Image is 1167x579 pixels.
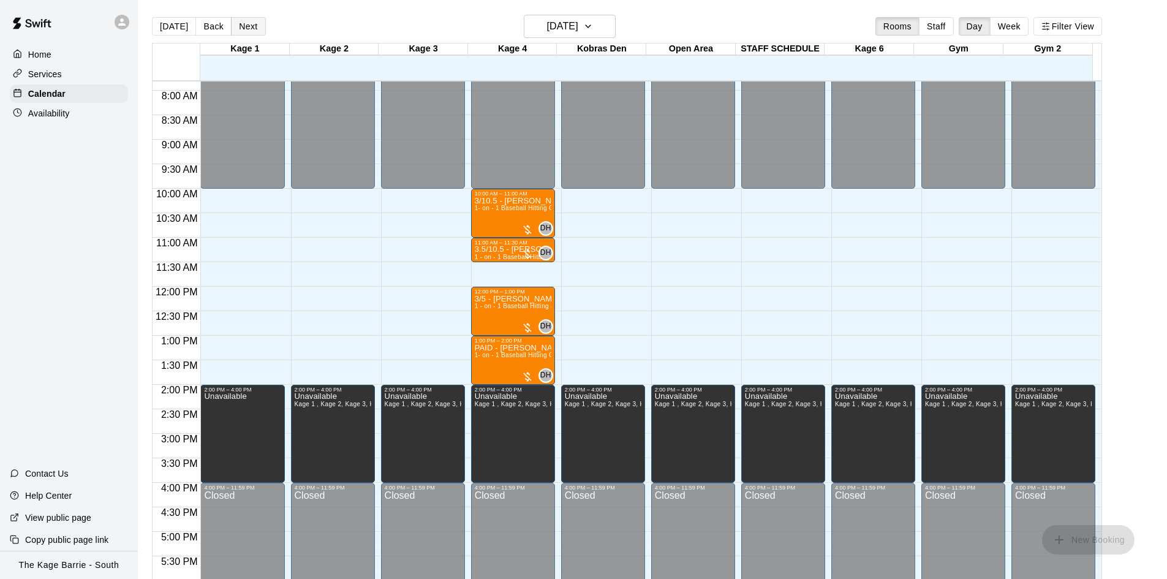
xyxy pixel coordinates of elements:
[475,303,605,309] span: 1 - on - 1 Baseball Hitting and Pitching Clinic
[736,44,825,55] div: STAFF SCHEDULE
[28,68,62,80] p: Services
[158,458,201,469] span: 3:30 PM
[471,385,555,483] div: 2:00 PM – 4:00 PM: Unavailable
[914,44,1003,55] div: Gym
[204,387,254,393] div: 2:00 PM – 4:00 PM
[557,44,646,55] div: Kobras Den
[475,338,525,344] div: 1:00 PM – 2:00 PM
[159,140,201,150] span: 9:00 AM
[158,385,201,395] span: 2:00 PM
[646,44,736,55] div: Open Area
[540,369,551,382] span: DH
[475,205,565,211] span: 1- on - 1 Baseball Hitting Clinic
[153,262,201,273] span: 11:30 AM
[231,17,265,36] button: Next
[565,485,618,491] div: 4:00 PM – 11:59 PM
[25,512,91,524] p: View public page
[195,17,232,36] button: Back
[475,191,531,197] div: 10:00 AM – 11:00 AM
[28,88,66,100] p: Calendar
[158,507,201,518] span: 4:30 PM
[158,483,201,493] span: 4:00 PM
[28,107,70,119] p: Availability
[651,385,735,483] div: 2:00 PM – 4:00 PM: Unavailable
[540,222,551,235] span: DH
[835,401,1130,407] span: Kage 1 , Kage 2, Kage 3, Kage 4, Kobras Den, Open Area, STAFF SCHEDULE, Kage 6, Gym, Gym 2
[655,387,705,393] div: 2:00 PM – 4:00 PM
[655,401,950,407] span: Kage 1 , Kage 2, Kage 3, Kage 4, Kobras Den, Open Area, STAFF SCHEDULE, Kage 6, Gym, Gym 2
[25,534,108,546] p: Copy public page link
[835,387,885,393] div: 2:00 PM – 4:00 PM
[295,401,589,407] span: Kage 1 , Kage 2, Kage 3, Kage 4, Kobras Den, Open Area, STAFF SCHEDULE, Kage 6, Gym, Gym 2
[200,385,284,483] div: 2:00 PM – 4:00 PM: Unavailable
[158,409,201,420] span: 2:30 PM
[25,467,69,480] p: Contact Us
[204,485,257,491] div: 4:00 PM – 11:59 PM
[159,91,201,101] span: 8:00 AM
[959,17,991,36] button: Day
[565,387,615,393] div: 2:00 PM – 4:00 PM
[471,336,555,385] div: 1:00 PM – 2:00 PM: PAID - William Kane
[475,240,531,246] div: 11:00 AM – 11:30 AM
[543,221,553,236] span: Dan Hodgins
[152,17,196,36] button: [DATE]
[1033,17,1102,36] button: Filter View
[561,385,645,483] div: 2:00 PM – 4:00 PM: Unavailable
[921,385,1005,483] div: 2:00 PM – 4:00 PM: Unavailable
[153,311,200,322] span: 12:30 PM
[475,289,528,295] div: 12:00 PM – 1:00 PM
[10,85,128,103] a: Calendar
[745,387,795,393] div: 2:00 PM – 4:00 PM
[200,44,290,55] div: Kage 1
[1011,385,1095,483] div: 2:00 PM – 4:00 PM: Unavailable
[159,115,201,126] span: 8:30 AM
[565,401,859,407] span: Kage 1 , Kage 2, Kage 3, Kage 4, Kobras Den, Open Area, STAFF SCHEDULE, Kage 6, Gym, Gym 2
[540,247,551,259] span: DH
[475,254,549,260] span: 1 - on - 1 Baseball Hitting
[538,319,553,334] div: Dan Hodgins
[919,17,954,36] button: Staff
[158,336,201,346] span: 1:00 PM
[471,238,555,262] div: 11:00 AM – 11:30 AM: 3.5/10.5 - Nathan Bakonyi
[543,246,553,260] span: Dan Hodgins
[1003,44,1093,55] div: Gym 2
[153,287,200,297] span: 12:00 PM
[25,490,72,502] p: Help Center
[471,287,555,336] div: 12:00 PM – 1:00 PM: 3/5 - Jake Penney
[19,559,119,572] p: The Kage Barrie - South
[153,189,201,199] span: 10:00 AM
[158,532,201,542] span: 5:00 PM
[471,189,555,238] div: 10:00 AM – 11:00 AM: 3/10.5 - Nathan Bakonyi
[1015,387,1065,393] div: 2:00 PM – 4:00 PM
[990,17,1029,36] button: Week
[741,385,825,483] div: 2:00 PM – 4:00 PM: Unavailable
[538,368,553,383] div: Dan Hodgins
[290,44,379,55] div: Kage 2
[10,65,128,83] a: Services
[291,385,375,483] div: 2:00 PM – 4:00 PM: Unavailable
[925,485,978,491] div: 4:00 PM – 11:59 PM
[295,387,345,393] div: 2:00 PM – 4:00 PM
[10,104,128,123] a: Availability
[524,15,616,38] button: [DATE]
[745,485,798,491] div: 4:00 PM – 11:59 PM
[547,18,578,35] h6: [DATE]
[158,434,201,444] span: 3:00 PM
[475,401,769,407] span: Kage 1 , Kage 2, Kage 3, Kage 4, Kobras Den, Open Area, STAFF SCHEDULE, Kage 6, Gym, Gym 2
[543,368,553,383] span: Dan Hodgins
[1015,485,1068,491] div: 4:00 PM – 11:59 PM
[381,385,465,483] div: 2:00 PM – 4:00 PM: Unavailable
[543,319,553,334] span: Dan Hodgins
[158,360,201,371] span: 1:30 PM
[475,485,528,491] div: 4:00 PM – 11:59 PM
[1042,534,1135,544] span: You don't have the permission to add bookings
[540,320,551,333] span: DH
[538,246,553,260] div: Dan Hodgins
[28,48,51,61] p: Home
[10,45,128,64] a: Home
[379,44,468,55] div: Kage 3
[831,385,915,483] div: 2:00 PM – 4:00 PM: Unavailable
